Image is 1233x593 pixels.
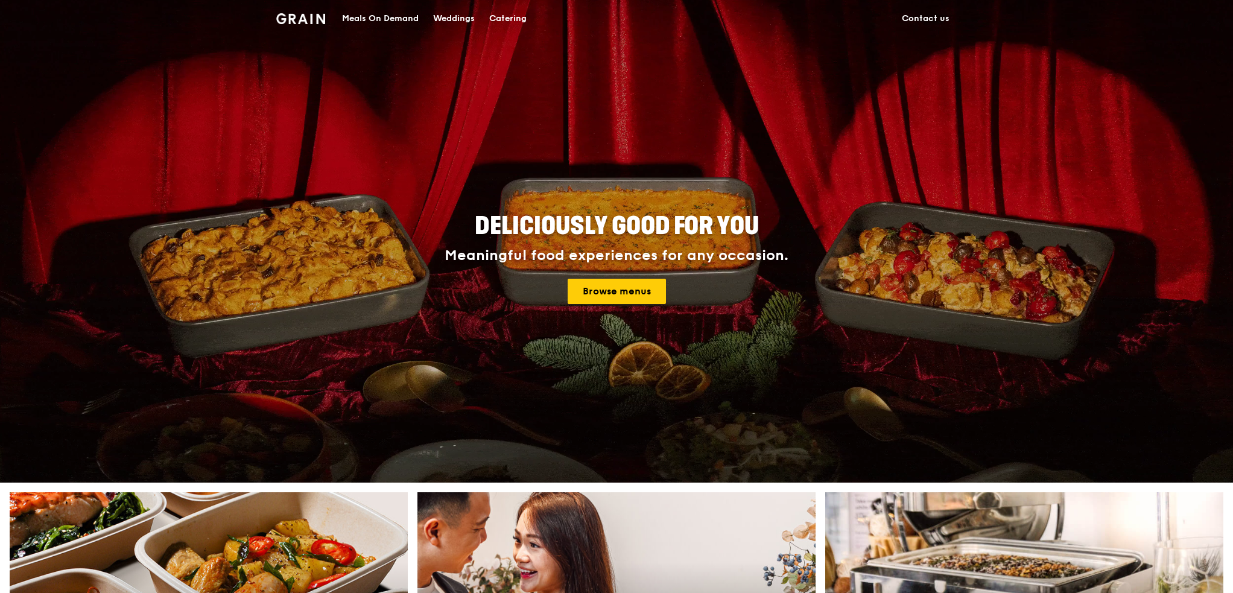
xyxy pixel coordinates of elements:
[276,13,325,24] img: Grain
[489,1,527,37] div: Catering
[568,279,666,304] a: Browse menus
[399,247,834,264] div: Meaningful food experiences for any occasion.
[475,212,759,241] span: Deliciously good for you
[433,1,475,37] div: Weddings
[426,1,482,37] a: Weddings
[342,1,419,37] div: Meals On Demand
[895,1,957,37] a: Contact us
[482,1,534,37] a: Catering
